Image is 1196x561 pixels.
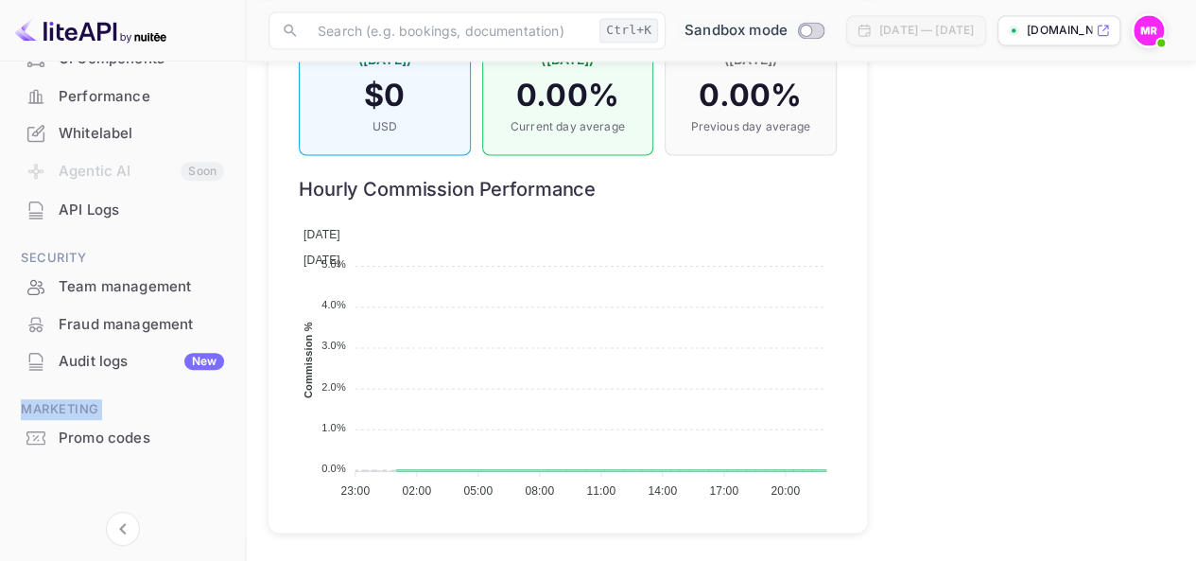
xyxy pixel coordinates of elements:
[15,15,166,45] img: LiteAPI logo
[59,276,224,298] div: Team management
[525,483,554,497] tspan: 08:00
[879,22,974,39] div: [DATE] — [DATE]
[11,269,234,306] div: Team management
[11,115,234,150] a: Whitelabel
[677,20,831,42] div: Switch to Production mode
[11,192,234,227] a: API Logs
[321,340,346,351] tspan: 3.0%
[59,86,224,108] div: Performance
[586,483,615,497] tspan: 11:00
[59,123,224,145] div: Whitelabel
[11,307,234,343] div: Fraud management
[340,483,370,497] tspan: 23:00
[402,483,431,497] tspan: 02:00
[321,299,346,310] tspan: 4.0%
[1027,22,1092,39] p: [DOMAIN_NAME]
[184,353,224,370] div: New
[306,11,592,49] input: Search (e.g. bookings, documentation)
[303,322,314,398] text: Commission %
[303,228,340,241] span: [DATE]
[11,420,234,455] a: Promo codes
[321,380,346,392] tspan: 2.0%
[321,421,346,432] tspan: 1.0%
[106,512,140,546] button: Collapse navigation
[11,269,234,304] a: Team management
[11,343,234,378] a: Audit logsNew
[11,420,234,457] div: Promo codes
[319,77,451,114] h4: $ 0
[771,483,800,497] tspan: 20:00
[11,79,234,114] a: Performance
[59,428,224,449] div: Promo codes
[11,307,234,342] a: Fraud management
[11,79,234,115] div: Performance
[502,118,634,135] p: Current day average
[11,343,234,380] div: Audit logsNew
[299,178,837,201] h6: Hourly Commission Performance
[685,20,788,42] span: Sandbox mode
[59,200,224,221] div: API Logs
[502,77,634,114] h4: 0.00 %
[685,118,817,135] p: Previous day average
[303,253,340,266] span: [DATE]
[685,77,817,114] h4: 0.00 %
[319,118,451,135] p: USD
[11,399,234,420] span: Marketing
[11,115,234,152] div: Whitelabel
[321,463,346,474] tspan: 0.0%
[709,483,738,497] tspan: 17:00
[59,351,224,373] div: Audit logs
[648,483,677,497] tspan: 14:00
[11,192,234,229] div: API Logs
[463,483,493,497] tspan: 05:00
[1134,15,1164,45] img: Mohamed Radhi
[11,248,234,269] span: Security
[11,41,234,76] a: UI Components
[321,258,346,270] tspan: 5.0%
[599,18,658,43] div: Ctrl+K
[59,314,224,336] div: Fraud management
